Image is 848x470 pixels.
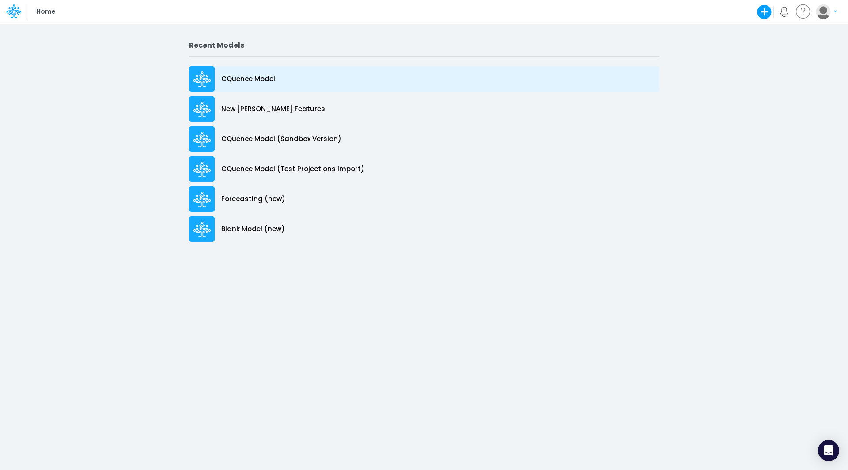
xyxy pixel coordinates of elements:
p: CQuence Model (Sandbox Version) [221,134,341,144]
p: New [PERSON_NAME] Features [221,104,325,114]
a: CQuence Model (Sandbox Version) [189,124,659,154]
a: Blank Model (new) [189,214,659,244]
a: New [PERSON_NAME] Features [189,94,659,124]
a: Notifications [779,7,789,17]
a: Forecasting (new) [189,184,659,214]
p: Home [36,7,55,17]
p: Forecasting (new) [221,194,285,204]
p: Blank Model (new) [221,224,285,234]
h2: Recent Models [189,41,659,49]
a: CQuence Model [189,64,659,94]
a: CQuence Model (Test Projections Import) [189,154,659,184]
p: CQuence Model [221,74,275,84]
div: Open Intercom Messenger [818,440,839,461]
p: CQuence Model (Test Projections Import) [221,164,364,174]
